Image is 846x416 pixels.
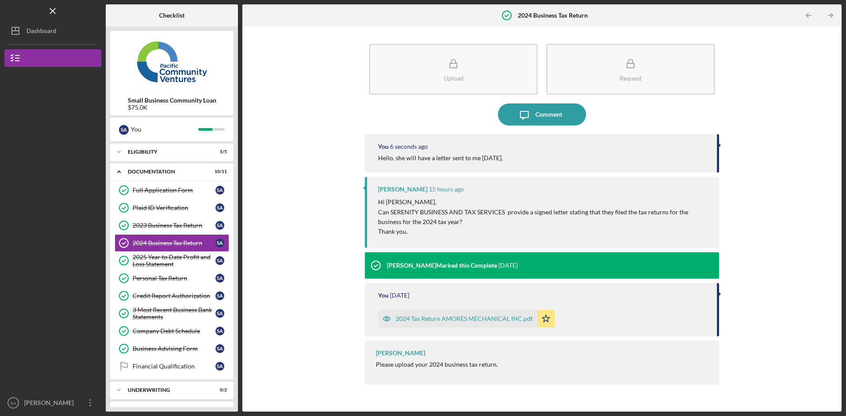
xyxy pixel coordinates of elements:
div: [PERSON_NAME] [376,350,425,357]
time: 2025-09-12 00:05 [429,186,464,193]
div: 3 Most Recent Business Bank Statements [133,306,215,320]
div: Eligibility [128,149,205,155]
div: 2024 Tax Return AMORES MECHANICAL INC.pdf [396,315,533,322]
time: 2025-09-09 00:42 [390,292,409,299]
div: Hello, she will have a letter sent to me [DATE]. [378,155,503,162]
div: 2024 Business Tax Return [133,239,215,247]
button: Request [546,44,715,95]
b: Checklist [159,12,185,19]
div: Business Advising Form [133,345,215,352]
div: S A [215,256,224,265]
button: 2024 Tax Return AMORES MECHANICAL INC.pdf [378,310,555,328]
div: $75.0K [128,104,216,111]
time: 2025-09-12 15:08 [390,143,428,150]
a: Company Debt ScheduleSA [115,322,229,340]
p: Thank you. [378,227,710,236]
button: SA[PERSON_NAME] [4,394,101,412]
div: 2023 Business Tax Return [133,222,215,229]
div: Personal Tax Return [133,275,215,282]
div: S A [215,239,224,247]
p: Can SERENITY BUSINESS AND TAX SERVICES provide a signed letter stating that they filed the tax re... [378,207,710,227]
div: S A [215,327,224,335]
div: S A [215,274,224,283]
p: Hi [PERSON_NAME], [378,197,710,207]
a: 2024 Business Tax ReturnSA [115,234,229,252]
a: Business Advising FormSA [115,340,229,357]
div: [PERSON_NAME] [378,186,427,193]
a: Financial QualificationSA [115,357,229,375]
div: 10 / 11 [211,169,227,174]
button: Comment [498,103,586,125]
div: Credit Report Authorization [133,292,215,299]
div: S A [215,362,224,371]
div: S A [215,291,224,300]
div: S A [215,203,224,212]
div: S A [215,221,224,230]
a: 2023 Business Tax ReturnSA [115,217,229,234]
div: 0 / 2 [211,387,227,393]
div: Full Application Form [133,187,215,194]
text: SA [11,401,16,405]
div: 2025 Year to Date Profit and Loss Statement [133,254,215,268]
div: Financial Qualification [133,363,215,370]
div: You [378,292,389,299]
div: Documentation [128,169,205,174]
div: S A [119,125,129,135]
div: Request [620,75,642,81]
div: Company Debt Schedule [133,328,215,335]
div: Underwriting [128,387,205,393]
div: [PERSON_NAME] [22,394,79,414]
div: Plaid ID Verification [133,204,215,211]
a: 3 Most Recent Business Bank StatementsSA [115,305,229,322]
div: You [378,143,389,150]
div: S A [215,309,224,318]
a: Personal Tax ReturnSA [115,269,229,287]
button: Upload [369,44,538,95]
div: S A [215,344,224,353]
div: Upload [444,75,464,81]
div: 5 / 5 [211,149,227,155]
a: 2025 Year to Date Profit and Loss StatementSA [115,252,229,269]
div: S A [215,186,224,195]
a: Credit Report AuthorizationSA [115,287,229,305]
time: 2025-09-09 16:54 [498,262,518,269]
div: Please upload your 2024 business tax return. [376,361,498,368]
img: Product logo [110,35,234,88]
div: Comment [535,103,562,125]
div: [PERSON_NAME] Marked this Complete [387,262,497,269]
a: Full Application FormSA [115,181,229,199]
a: Plaid ID VerificationSA [115,199,229,217]
div: Dashboard [26,22,56,42]
button: Dashboard [4,22,101,40]
div: You [131,122,198,137]
b: Small Business Community Loan [128,97,216,104]
b: 2024 Business Tax Return [518,12,588,19]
